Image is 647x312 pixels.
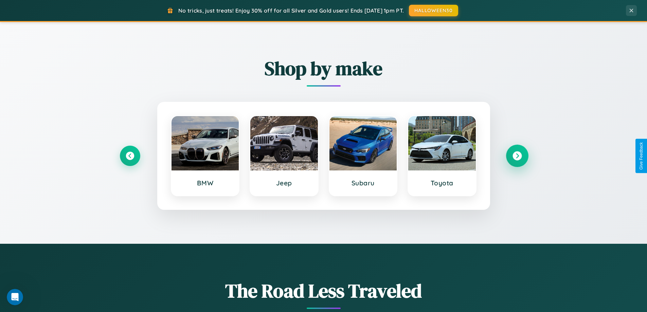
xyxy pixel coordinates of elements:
h3: BMW [178,179,232,187]
div: Give Feedback [639,142,644,170]
h3: Toyota [415,179,469,187]
button: HALLOWEEN30 [409,5,458,16]
h3: Subaru [336,179,390,187]
h1: The Road Less Traveled [120,278,527,304]
h3: Jeep [257,179,311,187]
iframe: Intercom live chat [7,289,23,305]
h2: Shop by make [120,55,527,81]
span: No tricks, just treats! Enjoy 30% off for all Silver and Gold users! Ends [DATE] 1pm PT. [178,7,404,14]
